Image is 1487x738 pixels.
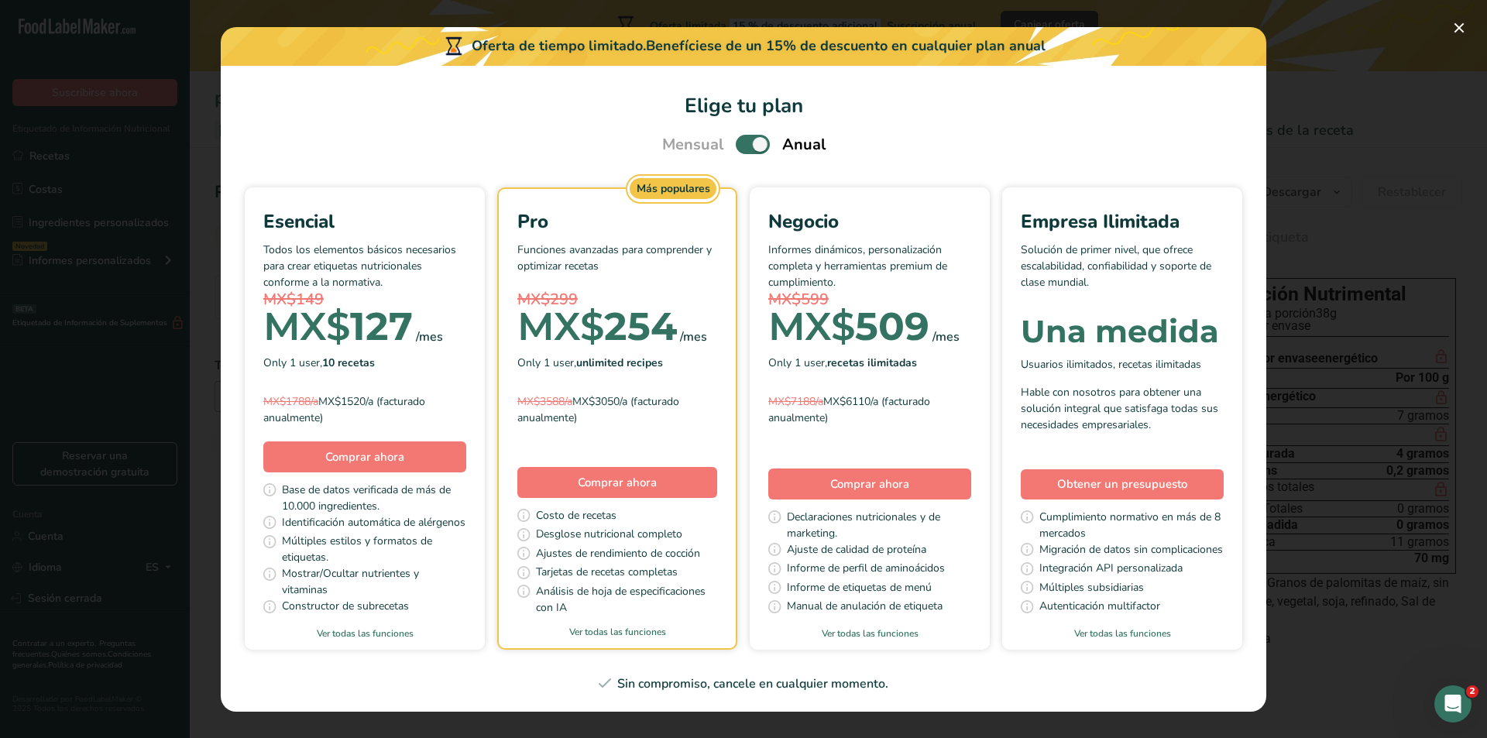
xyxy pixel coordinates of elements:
[646,36,1046,55] font: Benefíciese de un 15% de descuento en cualquier plan anual
[536,508,616,523] font: Costo de recetas
[822,627,919,640] font: Ver todas las funciones
[282,534,432,565] font: Múltiples estilos y formatos de etiquetas.
[1039,580,1144,595] font: Múltiples subsidiarias
[768,469,971,499] button: Comprar ahora
[768,289,829,310] font: MX$599
[680,328,707,345] font: /mes
[536,527,682,541] font: Desglose nutricional completo
[536,546,700,561] font: Ajustes de rendimiento de cocción
[536,565,678,579] font: Tarjetas de recetas completas
[282,566,419,597] font: Mostrar/Ocultar nutrientes y vitaminas
[768,209,839,234] font: Negocio
[517,394,572,409] font: MX$3588/a
[499,625,736,639] a: Ver todas las funciones
[1021,385,1218,432] font: Hable con nosotros para obtener una solución integral que satisfaga todas sus necesidades empresa...
[1039,542,1223,557] font: Migración de datos sin complicaciones
[1002,626,1242,640] a: Ver todas las funciones
[827,355,917,370] font: recetas ilimitadas
[263,394,318,409] font: MX$1788/a
[517,303,604,350] font: MX$
[1039,561,1183,575] font: Integración API personalizada
[1021,209,1180,234] font: Empresa Ilimitada
[517,242,712,273] font: Funciones avanzadas para comprender y optimizar recetas
[662,134,723,155] font: Mensual
[768,394,823,409] font: MX$7188/a
[637,181,710,196] font: Más populares
[1039,599,1160,613] font: Autenticación multifactor
[576,355,663,370] b: unlimited recipes
[787,542,926,557] font: Ajuste de calidad de proteína
[768,394,930,425] font: MX$6110/a (facturado anualmente)
[245,626,485,640] a: Ver todas las funciones
[787,510,940,541] font: Declaraciones nutricionales y de marketing.
[317,627,414,640] font: Ver todas las funciones
[517,355,663,371] span: Only 1 user,
[1074,627,1171,640] font: Ver todas las funciones
[768,242,947,290] font: Informes dinámicos, personalización completa y herramientas premium de cumplimiento.
[263,355,375,371] span: Only 1 user,
[350,303,413,350] font: 127
[1057,476,1187,492] font: Obtener un presupuesto
[787,599,943,613] font: Manual de anulación de etiqueta
[263,394,425,425] font: MX$1520/a (facturado anualmente)
[1469,686,1475,696] font: 2
[1434,685,1472,723] iframe: Chat en vivo de Intercom
[782,134,826,155] font: Anual
[1039,510,1221,541] font: Cumplimiento normativo en más de 8 mercados
[282,515,465,530] font: Identificación automática de alérgenos
[263,289,324,310] font: MX$149
[517,209,548,234] font: Pro
[750,626,990,640] a: Ver todas las funciones
[787,561,945,575] font: Informe de perfil de aminoácidos
[517,467,717,498] button: Comprar ahora
[604,303,677,350] font: 254
[855,303,929,350] font: 509
[282,482,451,513] font: Base de datos verificada de más de 10.000 ingredientes.
[263,209,335,234] font: Esencial
[1021,469,1224,499] a: Obtener un presupuesto
[263,441,466,472] button: Comprar ahora
[787,580,932,595] font: Informe de etiquetas de menú
[685,92,803,119] font: Elige tu plan
[282,599,409,613] font: Constructor de subrecetas
[263,242,456,290] font: Todos los elementos básicos necesarios para crear etiquetas nutricionales conforme a la normativa.
[517,289,578,310] font: MX$299
[932,328,960,345] font: /mes
[263,303,350,350] font: MX$
[569,626,666,638] font: Ver todas las funciones
[617,675,888,692] font: Sin compromiso, cancele en cualquier momento.
[1021,242,1211,290] font: Solución de primer nivel, que ofrece escalabilidad, confiabilidad y soporte de clase mundial.
[1021,357,1201,372] font: Usuarios ilimitados, recetas ilimitadas
[578,475,657,490] font: Comprar ahora
[472,36,646,55] font: Oferta de tiempo limitado.
[768,303,855,350] font: MX$
[416,328,443,345] font: /mes
[325,449,404,465] font: Comprar ahora
[1021,312,1219,350] font: Una medida
[536,584,706,615] font: Análisis de hoja de especificaciones con IA
[768,355,917,371] span: Only 1 user,
[322,355,375,370] font: 10 recetas
[830,476,909,492] font: Comprar ahora
[517,394,679,425] font: MX$3050/a (facturado anualmente)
